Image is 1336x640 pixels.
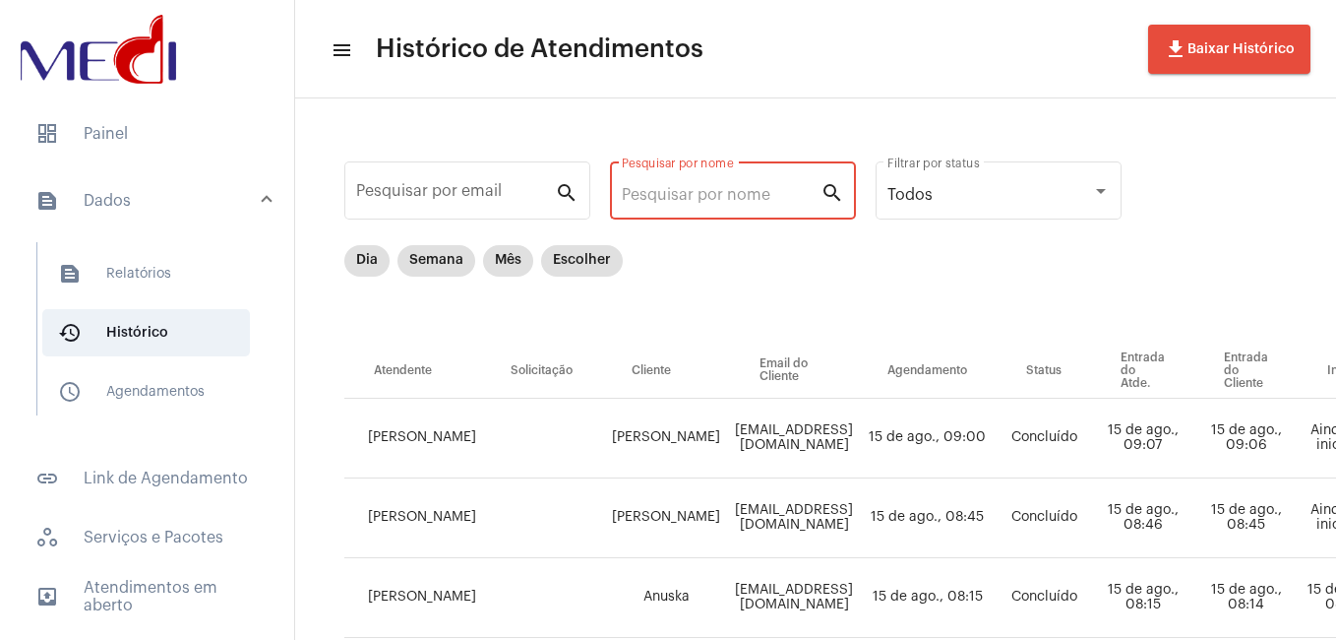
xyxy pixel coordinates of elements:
[58,380,82,404] mat-icon: sidenav icon
[858,344,997,399] th: Agendamento
[602,344,730,399] th: Cliente
[42,250,250,297] span: Relatórios
[35,585,59,608] mat-icon: sidenav icon
[602,558,730,638] td: Anuska
[622,186,820,204] input: Pesquisar por nome
[730,344,858,399] th: Email do Cliente
[997,479,1091,558] td: Concluído
[997,558,1091,638] td: Concluído
[397,245,475,277] mat-chip: Semana
[1091,399,1194,479] td: 15 de ago., 09:07
[42,368,250,416] span: Agendamentos
[344,558,481,638] td: [PERSON_NAME]
[1194,479,1298,558] td: 15 de ago., 08:45
[20,455,274,502] span: Link de Agendamento
[555,180,578,204] mat-icon: search
[331,38,350,62] mat-icon: sidenav icon
[35,189,263,213] mat-panel-title: Dados
[35,122,59,146] span: sidenav icon
[997,399,1091,479] td: Concluído
[483,245,533,277] mat-chip: Mês
[20,110,274,158] span: Painel
[20,514,274,561] span: Serviços e Pacotes
[35,467,59,490] mat-icon: sidenav icon
[541,245,623,277] mat-chip: Escolher
[344,399,481,479] td: [PERSON_NAME]
[20,573,274,620] span: Atendimentos em aberto
[42,309,250,356] span: Histórico
[376,33,703,65] span: Histórico de Atendimentos
[35,189,59,213] mat-icon: sidenav icon
[16,10,181,89] img: d3a1b5fa-500b-b90f-5a1c-719c20e9830b.png
[887,187,933,203] span: Todos
[58,262,82,286] mat-icon: sidenav icon
[820,180,844,204] mat-icon: search
[858,479,997,558] td: 15 de ago., 08:45
[602,479,730,558] td: [PERSON_NAME]
[730,558,858,638] td: [EMAIL_ADDRESS][DOMAIN_NAME]
[1164,37,1187,61] mat-icon: file_download
[730,399,858,479] td: [EMAIL_ADDRESS][DOMAIN_NAME]
[344,479,481,558] td: [PERSON_NAME]
[858,399,997,479] td: 15 de ago., 09:00
[1194,399,1298,479] td: 15 de ago., 09:06
[1148,25,1310,74] button: Baixar Histórico
[1194,558,1298,638] td: 15 de ago., 08:14
[1164,42,1295,56] span: Baixar Histórico
[12,169,294,232] mat-expansion-panel-header: sidenav iconDados
[602,399,730,479] td: [PERSON_NAME]
[35,526,59,549] span: sidenav icon
[1194,344,1298,399] th: Entrada do Cliente
[481,344,602,399] th: Solicitação
[12,232,294,443] div: sidenav iconDados
[344,245,390,277] mat-chip: Dia
[344,344,481,399] th: Atendente
[356,186,555,204] input: Pesquisar por email
[1091,479,1194,558] td: 15 de ago., 08:46
[1091,558,1194,638] td: 15 de ago., 08:15
[858,558,997,638] td: 15 de ago., 08:15
[997,344,1091,399] th: Status
[730,479,858,558] td: [EMAIL_ADDRESS][DOMAIN_NAME]
[1091,344,1194,399] th: Entrada do Atde.
[58,321,82,345] mat-icon: sidenav icon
